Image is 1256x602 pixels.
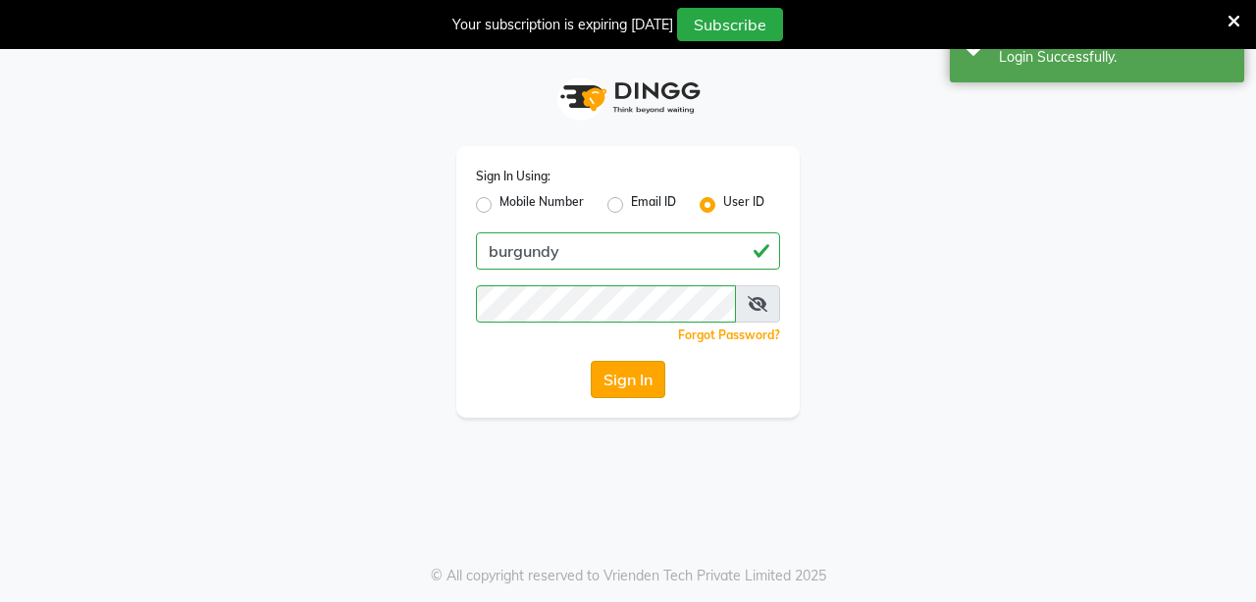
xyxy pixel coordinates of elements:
[999,47,1230,68] div: Login Successfully.
[476,232,780,270] input: Username
[499,193,584,217] label: Mobile Number
[678,327,780,342] a: Forgot Password?
[452,15,673,35] div: Your subscription is expiring [DATE]
[723,193,764,217] label: User ID
[631,193,676,217] label: Email ID
[476,285,736,323] input: Username
[549,69,706,126] img: logo1.svg
[591,361,665,398] button: Sign In
[677,8,783,41] button: Subscribe
[476,168,550,185] label: Sign In Using:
